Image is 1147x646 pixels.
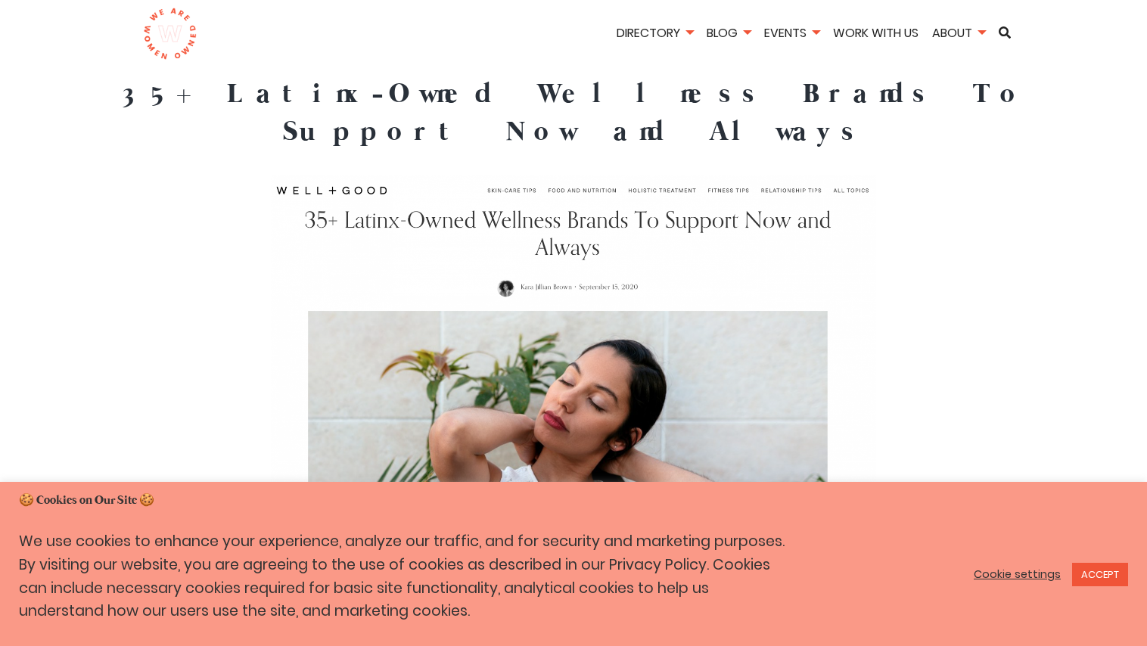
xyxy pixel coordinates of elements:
li: Events [759,23,825,45]
li: Directory [611,23,698,45]
a: Events [759,24,825,42]
h5: 🍪 Cookies on Our Site 🍪 [19,492,1128,509]
a: About [927,24,990,42]
a: Directory [611,24,698,42]
li: Blog [701,23,756,45]
a: Work With Us [828,24,924,42]
a: Blog [701,24,756,42]
p: We use cookies to enhance your experience, analyze our traffic, and for security and marketing pu... [19,530,795,623]
h1: 35+ Latinx-Owned Wellness Brands To Support Now and Always [11,76,1136,152]
a: Cookie settings [974,567,1061,581]
a: ACCEPT [1072,563,1128,586]
li: About [927,23,990,45]
img: logo [143,8,197,61]
a: Search [993,26,1016,39]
